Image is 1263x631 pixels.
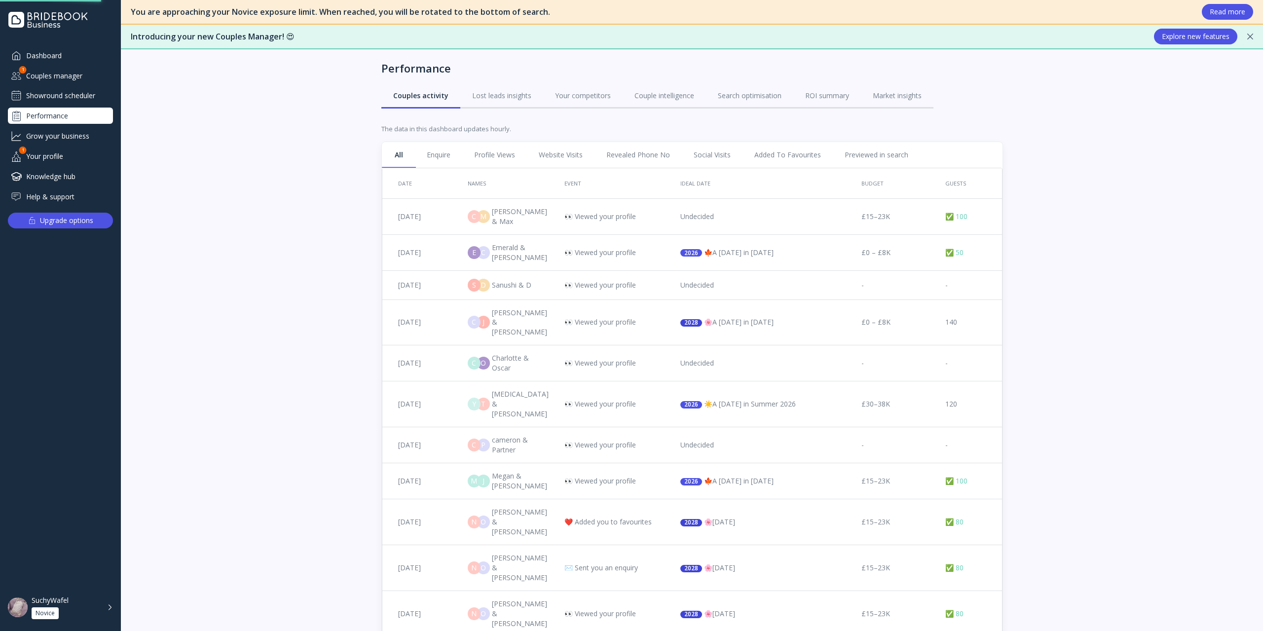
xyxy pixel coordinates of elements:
[945,563,964,573] div: ✅ 80
[381,83,460,109] a: Couples activity
[680,319,702,327] div: 2028
[477,279,490,292] div: D
[680,440,714,450] div: Undecided
[468,561,481,574] div: N
[393,91,448,101] div: Couples activity
[8,148,113,164] a: Your profile1
[490,207,549,226] div: [PERSON_NAME] & Max
[398,358,421,368] div: [DATE]
[398,212,421,222] div: [DATE]
[680,563,735,573] div: 🌸 [DATE]
[1162,33,1229,40] div: Explore new features
[793,83,861,109] a: ROI summary
[945,609,964,619] div: ✅ 80
[527,142,594,168] a: Website Visits
[833,142,920,168] a: Previewed in search
[477,357,490,370] div: O
[490,471,549,491] div: Megan & [PERSON_NAME]
[564,517,652,527] div: ❤️ Added you to favourites
[490,243,549,262] div: Emerald & [PERSON_NAME]
[564,440,636,450] div: 👀 Viewed your profile
[945,248,964,258] div: ✅ 50
[490,280,531,290] div: Sanushi & D
[490,435,549,455] div: cameron & Partner
[861,180,884,186] div: Budget
[398,563,421,573] div: [DATE]
[682,142,743,168] a: Social Visits
[468,279,481,292] div: S
[945,212,967,222] div: ✅ 100
[564,317,636,327] div: 👀 Viewed your profile
[564,280,636,290] div: 👀 Viewed your profile
[8,128,113,144] a: Grow your business
[468,475,481,487] div: M
[861,280,864,290] div: -
[634,91,694,101] div: Couple intelligence
[381,124,1003,134] div: The data in this dashboard updates hourly.
[477,439,490,451] div: P
[490,553,549,583] div: [PERSON_NAME] & [PERSON_NAME]
[680,517,735,527] div: 🌸 [DATE]
[861,399,890,409] div: £30–38K
[40,214,93,227] div: Upgrade options
[1210,8,1245,16] div: Read more
[398,440,421,450] div: [DATE]
[32,596,69,605] div: SuchyWafel
[861,440,864,450] div: -
[468,316,481,329] div: C
[8,68,113,84] a: Couples manager1
[468,210,481,223] div: C
[8,213,113,228] button: Upgrade options
[415,142,462,168] a: Enquire
[8,168,113,185] a: Knowledge hub
[398,180,412,186] div: Date
[861,83,933,109] a: Market insights
[468,439,481,451] div: C
[477,398,490,410] div: T
[680,280,714,290] div: Undecided
[623,83,706,109] a: Couple intelligence
[8,597,28,617] img: dpr=2,fit=cover,g=face,w=48,h=48
[1214,584,1263,631] iframe: Chat Widget
[381,61,451,75] div: Performance
[472,91,531,101] div: Lost leads insights
[680,609,735,619] div: 🌸 [DATE]
[477,516,490,528] div: O
[564,563,638,573] div: ✉️ Sent you an enquiry
[945,280,948,290] div: -
[398,517,421,527] div: [DATE]
[680,519,702,526] div: 2028
[8,148,113,164] div: Your profile
[680,476,774,486] div: 🍁 A [DATE] in [DATE]
[1154,29,1237,44] button: Explore new features
[861,317,891,327] div: £0 – £8K
[861,358,864,368] div: -
[543,83,623,109] a: Your competitors
[468,246,481,259] div: E
[555,91,611,101] div: Your competitors
[564,476,636,486] div: 👀 Viewed your profile
[945,358,948,368] div: -
[680,249,702,257] div: 2026
[680,248,774,258] div: 🍁 A [DATE] in [DATE]
[680,565,702,572] div: 2028
[680,212,714,222] div: Undecided
[680,180,710,186] div: Ideal Date
[19,66,27,74] div: 1
[468,607,481,620] div: N
[564,248,636,258] div: 👀 Viewed your profile
[398,317,421,327] div: [DATE]
[945,517,964,527] div: ✅ 80
[477,246,490,259] div: C
[564,212,636,222] div: 👀 Viewed your profile
[8,108,113,124] a: Performance
[805,91,849,101] div: ROI summary
[8,68,113,84] div: Couples manager
[8,47,113,64] a: Dashboard
[398,476,421,486] div: [DATE]
[8,88,113,104] a: Showround scheduler
[8,188,113,205] a: Help & support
